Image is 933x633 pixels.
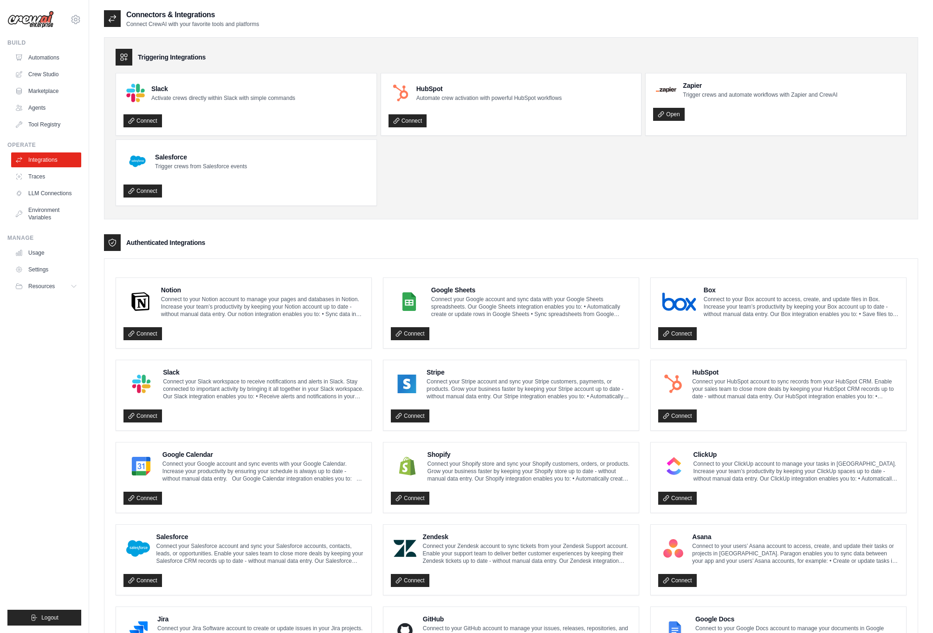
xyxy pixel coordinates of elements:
[693,460,899,482] p: Connect to your ClickUp account to manage your tasks in [GEOGRAPHIC_DATA]. Increase your team’s p...
[11,279,81,294] button: Resources
[431,285,631,295] h4: Google Sheets
[658,492,697,505] a: Connect
[123,492,162,505] a: Connect
[126,539,150,558] img: Salesforce Logo
[126,20,259,28] p: Connect CrewAI with your favorite tools and platforms
[389,114,427,127] a: Connect
[427,378,631,400] p: Connect your Stripe account and sync your Stripe customers, payments, or products. Grow your busi...
[391,84,410,102] img: HubSpot Logo
[126,238,205,247] h3: Authenticated Integrations
[394,457,421,475] img: Shopify Logo
[692,532,899,541] h4: Asana
[123,409,162,422] a: Connect
[423,532,631,541] h4: Zendesk
[11,67,81,82] a: Crew Studio
[157,614,364,624] h4: Jira
[11,117,81,132] a: Tool Registry
[161,285,364,295] h4: Notion
[163,378,364,400] p: Connect your Slack workspace to receive notifications and alerts in Slack. Stay connected to impo...
[7,234,81,242] div: Manage
[431,296,631,318] p: Connect your Google account and sync data with your Google Sheets spreadsheets. Our Google Sheets...
[683,91,837,99] p: Trigger crews and automate workflows with Zapier and CrewAI
[163,368,364,377] h4: Slack
[658,409,697,422] a: Connect
[161,296,364,318] p: Connect to your Notion account to manage your pages and databases in Notion. Increase your team’s...
[11,84,81,99] a: Marketplace
[661,539,686,558] img: Asana Logo
[155,163,247,170] p: Trigger crews from Salesforce events
[126,375,156,393] img: Slack Logo
[11,262,81,277] a: Settings
[394,375,420,393] img: Stripe Logo
[391,574,429,587] a: Connect
[126,9,259,20] h2: Connectors & Integrations
[156,542,364,565] p: Connect your Salesforce account and sync your Salesforce accounts, contacts, leads, or opportunit...
[661,457,687,475] img: ClickUp Logo
[123,327,162,340] a: Connect
[423,614,631,624] h4: GitHub
[416,84,562,93] h4: HubSpot
[162,450,364,459] h4: Google Calendar
[658,574,697,587] a: Connect
[428,460,631,482] p: Connect your Shopify store and sync your Shopify customers, orders, or products. Grow your busine...
[693,450,899,459] h4: ClickUp
[138,53,206,62] h3: Triggering Integrations
[416,94,562,102] p: Automate crew activation with powerful HubSpot workflows
[423,542,631,565] p: Connect your Zendesk account to sync tickets from your Zendesk Support account. Enable your suppo...
[123,185,162,198] a: Connect
[391,327,429,340] a: Connect
[123,574,162,587] a: Connect
[653,108,684,121] a: Open
[704,285,899,295] h4: Box
[661,292,697,311] img: Box Logo
[391,492,429,505] a: Connect
[11,50,81,65] a: Automations
[11,169,81,184] a: Traces
[661,375,686,393] img: HubSpot Logo
[7,11,54,28] img: Logo
[427,368,631,377] h4: Stripe
[151,94,295,102] p: Activate crews directly within Slack with simple commands
[7,39,81,46] div: Build
[7,610,81,626] button: Logout
[394,292,425,311] img: Google Sheets Logo
[11,100,81,115] a: Agents
[695,614,899,624] h4: Google Docs
[123,114,162,127] a: Connect
[126,150,149,172] img: Salesforce Logo
[11,186,81,201] a: LLM Connections
[11,152,81,167] a: Integrations
[156,532,364,541] h4: Salesforce
[126,457,156,475] img: Google Calendar Logo
[692,542,899,565] p: Connect to your users’ Asana account to access, create, and update their tasks or projects in [GE...
[151,84,295,93] h4: Slack
[391,409,429,422] a: Connect
[692,368,899,377] h4: HubSpot
[7,141,81,149] div: Operate
[394,539,416,558] img: Zendesk Logo
[126,292,155,311] img: Notion Logo
[656,87,676,92] img: Zapier Logo
[704,296,899,318] p: Connect to your Box account to access, create, and update files in Box. Increase your team’s prod...
[428,450,631,459] h4: Shopify
[683,81,837,90] h4: Zapier
[126,84,145,102] img: Slack Logo
[692,378,899,400] p: Connect your HubSpot account to sync records from your HubSpot CRM. Enable your sales team to clo...
[162,460,364,482] p: Connect your Google account and sync events with your Google Calendar. Increase your productivity...
[658,327,697,340] a: Connect
[155,152,247,162] h4: Salesforce
[11,203,81,225] a: Environment Variables
[28,283,55,290] span: Resources
[41,614,58,621] span: Logout
[11,245,81,260] a: Usage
